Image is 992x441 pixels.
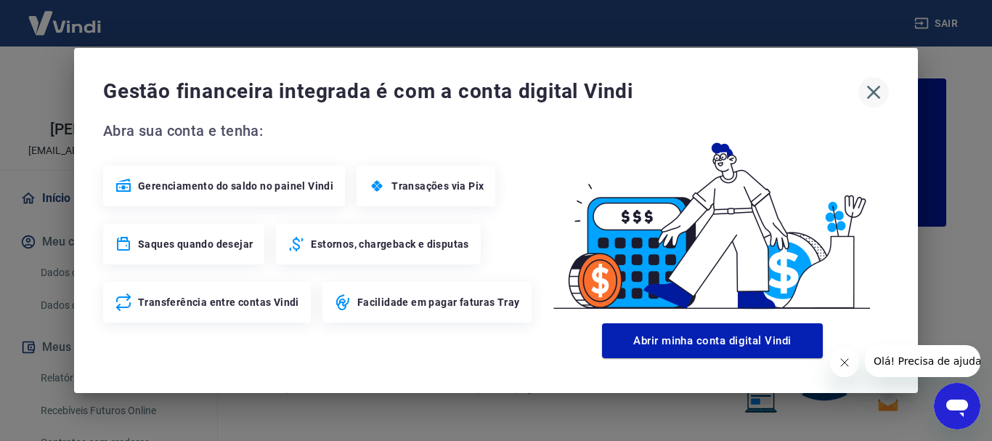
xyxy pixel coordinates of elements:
[138,237,253,251] span: Saques quando desejar
[9,10,122,22] span: Olá! Precisa de ajuda?
[311,237,468,251] span: Estornos, chargeback e disputas
[391,179,484,193] span: Transações via Pix
[865,345,980,377] iframe: Mensagem da empresa
[138,295,299,309] span: Transferência entre contas Vindi
[103,77,858,106] span: Gestão financeira integrada é com a conta digital Vindi
[830,348,859,377] iframe: Fechar mensagem
[934,383,980,429] iframe: Botão para abrir a janela de mensagens
[103,119,536,142] span: Abra sua conta e tenha:
[536,119,889,317] img: Good Billing
[602,323,823,358] button: Abrir minha conta digital Vindi
[138,179,333,193] span: Gerenciamento do saldo no painel Vindi
[357,295,520,309] span: Facilidade em pagar faturas Tray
